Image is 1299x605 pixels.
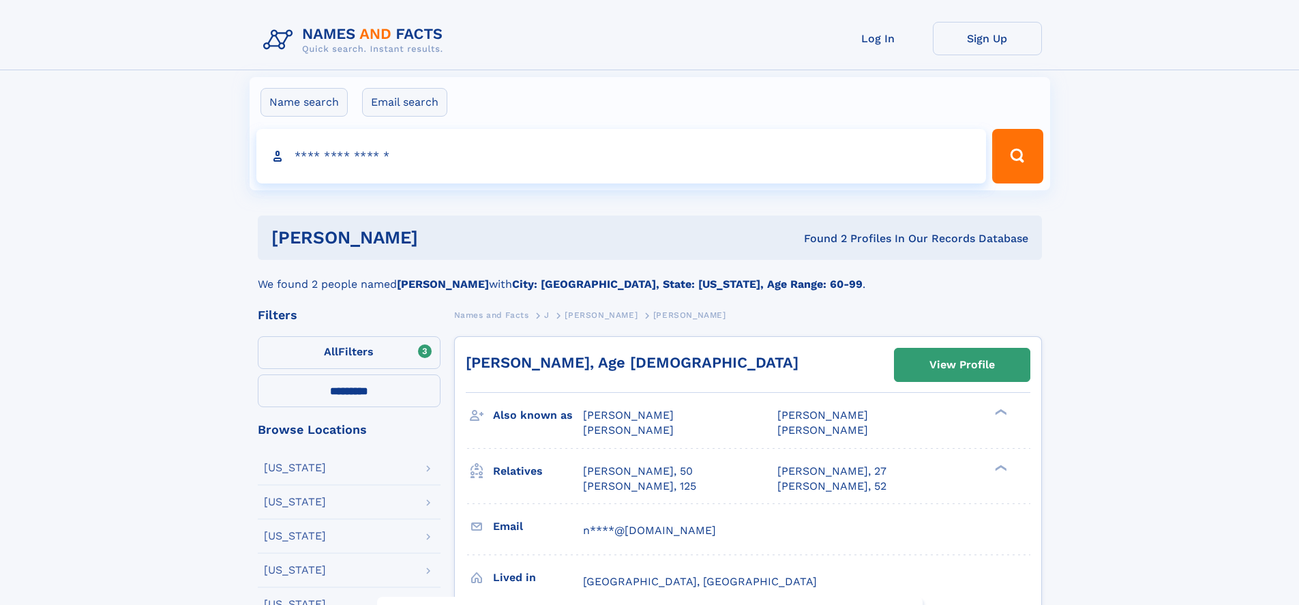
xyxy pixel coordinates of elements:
[324,345,338,358] span: All
[933,22,1042,55] a: Sign Up
[895,349,1030,381] a: View Profile
[991,408,1008,417] div: ❯
[258,309,441,321] div: Filters
[929,349,995,381] div: View Profile
[264,497,326,507] div: [US_STATE]
[493,460,583,483] h3: Relatives
[466,354,798,371] a: [PERSON_NAME], Age [DEMOGRAPHIC_DATA]
[260,88,348,117] label: Name search
[264,462,326,473] div: [US_STATE]
[777,464,886,479] a: [PERSON_NAME], 27
[493,566,583,589] h3: Lived in
[397,278,489,291] b: [PERSON_NAME]
[258,260,1042,293] div: We found 2 people named with .
[611,231,1028,246] div: Found 2 Profiles In Our Records Database
[565,310,638,320] span: [PERSON_NAME]
[362,88,447,117] label: Email search
[271,229,611,246] h1: [PERSON_NAME]
[992,129,1043,183] button: Search Button
[583,575,817,588] span: [GEOGRAPHIC_DATA], [GEOGRAPHIC_DATA]
[454,306,529,323] a: Names and Facts
[544,306,550,323] a: J
[493,404,583,427] h3: Also known as
[583,409,674,422] span: [PERSON_NAME]
[777,479,886,494] a: [PERSON_NAME], 52
[493,515,583,538] h3: Email
[258,336,441,369] label: Filters
[256,129,987,183] input: search input
[264,531,326,542] div: [US_STATE]
[824,22,933,55] a: Log In
[777,409,868,422] span: [PERSON_NAME]
[583,464,693,479] a: [PERSON_NAME], 50
[777,424,868,437] span: [PERSON_NAME]
[583,479,696,494] a: [PERSON_NAME], 125
[258,424,441,436] div: Browse Locations
[512,278,863,291] b: City: [GEOGRAPHIC_DATA], State: [US_STATE], Age Range: 60-99
[258,22,454,59] img: Logo Names and Facts
[565,306,638,323] a: [PERSON_NAME]
[583,424,674,437] span: [PERSON_NAME]
[264,565,326,576] div: [US_STATE]
[544,310,550,320] span: J
[991,463,1008,472] div: ❯
[653,310,726,320] span: [PERSON_NAME]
